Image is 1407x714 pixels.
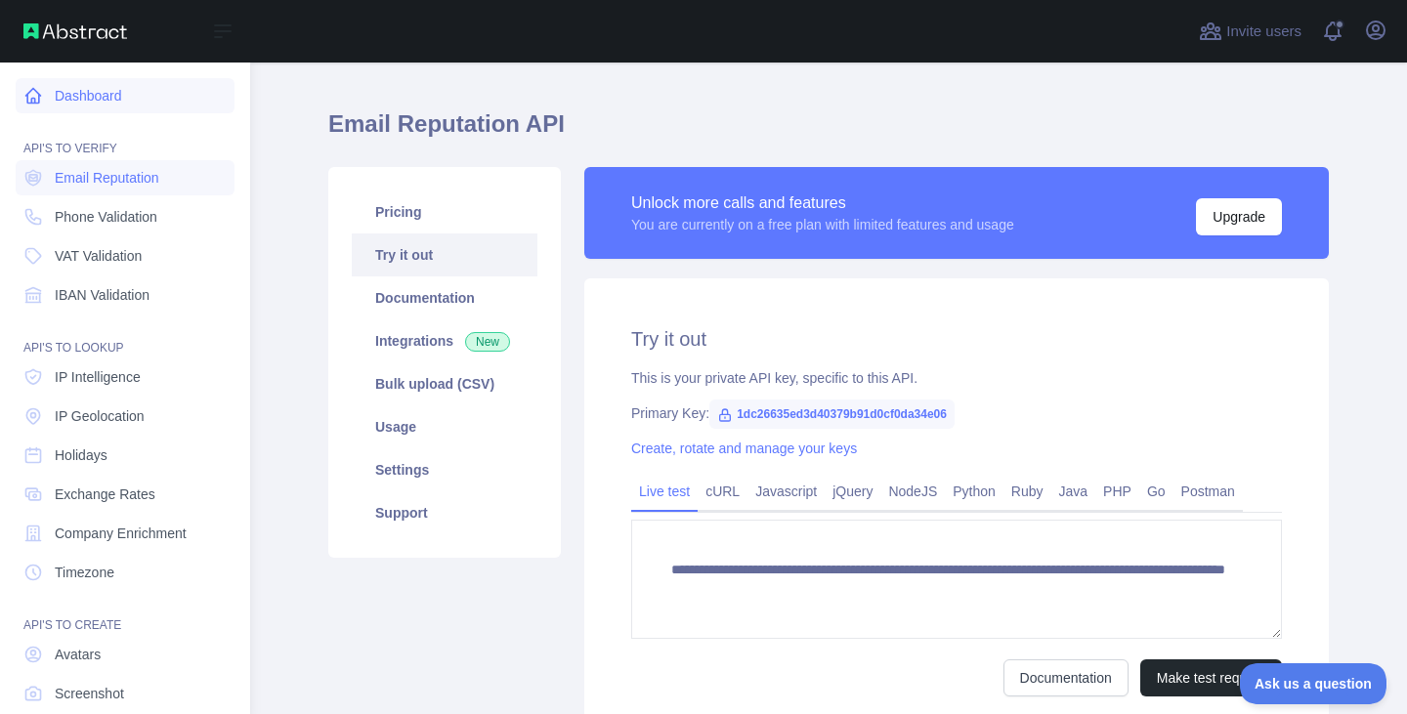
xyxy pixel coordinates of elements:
[55,168,159,188] span: Email Reputation
[1003,659,1129,696] a: Documentation
[352,276,537,319] a: Documentation
[631,191,1014,215] div: Unlock more calls and features
[1095,476,1139,507] a: PHP
[709,399,955,429] span: 1dc26635ed3d40379b91d0cf0da34e06
[16,78,234,113] a: Dashboard
[880,476,945,507] a: NodeJS
[16,555,234,590] a: Timezone
[16,199,234,234] a: Phone Validation
[352,405,537,448] a: Usage
[465,332,510,352] span: New
[16,637,234,672] a: Avatars
[352,233,537,276] a: Try it out
[55,445,107,465] span: Holidays
[1195,16,1305,47] button: Invite users
[16,277,234,313] a: IBAN Validation
[16,399,234,434] a: IP Geolocation
[16,117,234,156] div: API'S TO VERIFY
[16,477,234,512] a: Exchange Rates
[747,476,825,507] a: Javascript
[23,23,127,39] img: Abstract API
[698,476,747,507] a: cURL
[631,441,857,456] a: Create, rotate and manage your keys
[1226,21,1301,43] span: Invite users
[945,476,1003,507] a: Python
[1240,663,1387,704] iframe: Toggle Customer Support
[631,368,1282,388] div: This is your private API key, specific to this API.
[16,316,234,356] div: API'S TO LOOKUP
[1196,198,1282,235] button: Upgrade
[55,207,157,227] span: Phone Validation
[55,406,145,426] span: IP Geolocation
[1173,476,1243,507] a: Postman
[352,448,537,491] a: Settings
[1051,476,1096,507] a: Java
[352,319,537,362] a: Integrations New
[55,524,187,543] span: Company Enrichment
[352,491,537,534] a: Support
[55,484,155,504] span: Exchange Rates
[16,238,234,273] a: VAT Validation
[328,108,1329,155] h1: Email Reputation API
[55,645,101,664] span: Avatars
[16,438,234,473] a: Holidays
[55,246,142,266] span: VAT Validation
[825,476,880,507] a: jQuery
[16,676,234,711] a: Screenshot
[55,285,149,305] span: IBAN Validation
[1003,476,1051,507] a: Ruby
[16,160,234,195] a: Email Reputation
[16,516,234,551] a: Company Enrichment
[631,476,698,507] a: Live test
[352,190,537,233] a: Pricing
[352,362,537,405] a: Bulk upload (CSV)
[16,594,234,633] div: API'S TO CREATE
[16,359,234,395] a: IP Intelligence
[631,325,1282,353] h2: Try it out
[1139,476,1173,507] a: Go
[55,367,141,387] span: IP Intelligence
[631,403,1282,423] div: Primary Key:
[631,215,1014,234] div: You are currently on a free plan with limited features and usage
[1140,659,1282,696] button: Make test request
[55,563,114,582] span: Timezone
[55,684,124,703] span: Screenshot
